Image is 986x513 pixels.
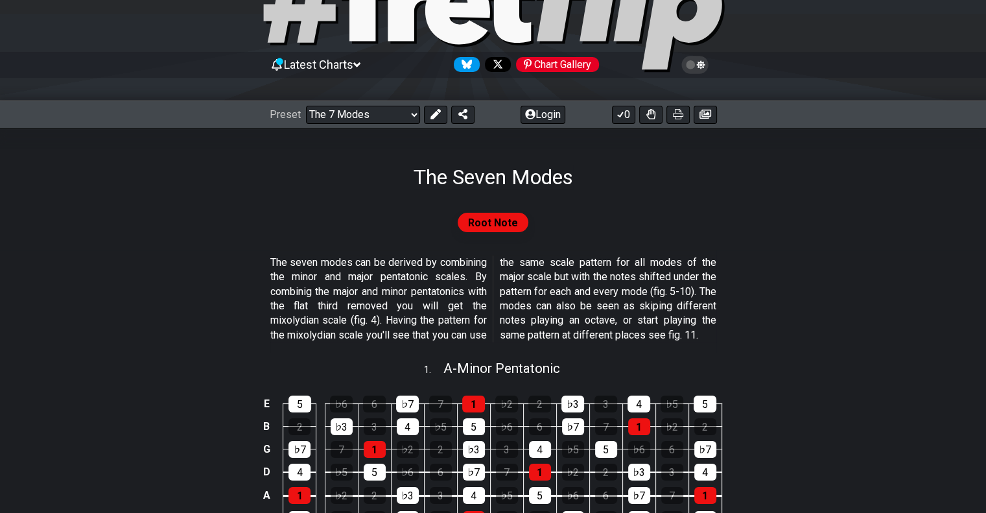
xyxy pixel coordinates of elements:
[521,106,565,124] button: Login
[288,487,311,504] div: 1
[330,396,353,412] div: ♭6
[451,106,475,124] button: Share Preset
[628,487,650,504] div: ♭7
[364,487,386,504] div: 2
[661,487,683,504] div: 7
[430,487,452,504] div: 3
[463,441,485,458] div: ♭3
[462,396,485,412] div: 1
[259,438,274,460] td: G
[661,396,683,412] div: ♭5
[363,396,386,412] div: 6
[562,441,584,458] div: ♭5
[496,418,518,435] div: ♭6
[688,59,703,71] span: Toggle light / dark theme
[463,418,485,435] div: 5
[661,418,683,435] div: ♭2
[288,396,311,412] div: 5
[661,441,683,458] div: 6
[628,464,650,481] div: ♭3
[694,464,716,481] div: 4
[259,392,274,415] td: E
[694,487,716,504] div: 1
[364,418,386,435] div: 3
[430,441,452,458] div: 2
[694,418,716,435] div: 2
[331,487,353,504] div: ♭2
[594,396,617,412] div: 3
[306,106,420,124] select: Preset
[259,415,274,438] td: B
[397,487,419,504] div: ♭3
[270,108,301,121] span: Preset
[430,418,452,435] div: ♭5
[331,418,353,435] div: ♭3
[561,396,584,412] div: ♭3
[528,396,551,412] div: 2
[463,487,485,504] div: 4
[397,441,419,458] div: ♭2
[259,483,274,507] td: A
[694,441,716,458] div: ♭7
[424,363,443,377] span: 1 .
[612,106,635,124] button: 0
[516,57,599,72] div: Chart Gallery
[424,106,447,124] button: Edit Preset
[694,396,716,412] div: 5
[429,396,452,412] div: 7
[364,441,386,458] div: 1
[496,441,518,458] div: 3
[639,106,663,124] button: Toggle Dexterity for all fretkits
[397,464,419,481] div: ♭6
[288,464,311,481] div: 4
[430,464,452,481] div: 6
[595,418,617,435] div: 7
[463,464,485,481] div: ♭7
[595,464,617,481] div: 2
[496,464,518,481] div: 7
[414,165,573,189] h1: The Seven Modes
[661,464,683,481] div: 3
[562,487,584,504] div: ♭6
[364,464,386,481] div: 5
[331,464,353,481] div: ♭5
[443,361,560,376] span: A - Minor Pentatonic
[449,57,480,72] a: Follow #fretflip at Bluesky
[529,464,551,481] div: 1
[288,441,311,458] div: ♭7
[511,57,599,72] a: #fretflip at Pinterest
[331,441,353,458] div: 7
[562,418,584,435] div: ♭7
[259,460,274,484] td: D
[480,57,511,72] a: Follow #fretflip at X
[496,487,518,504] div: ♭5
[468,213,518,232] span: Root Note
[595,441,617,458] div: 5
[396,396,419,412] div: ♭7
[529,487,551,504] div: 5
[495,396,518,412] div: ♭2
[595,487,617,504] div: 6
[288,418,311,435] div: 2
[694,106,717,124] button: Create image
[628,418,650,435] div: 1
[284,58,353,71] span: Latest Charts
[270,256,716,342] p: The seven modes can be derived by combining the minor and major pentatonic scales. By combinig th...
[628,396,650,412] div: 4
[397,418,419,435] div: 4
[628,441,650,458] div: ♭6
[529,418,551,435] div: 6
[529,441,551,458] div: 4
[562,464,584,481] div: ♭2
[666,106,690,124] button: Print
